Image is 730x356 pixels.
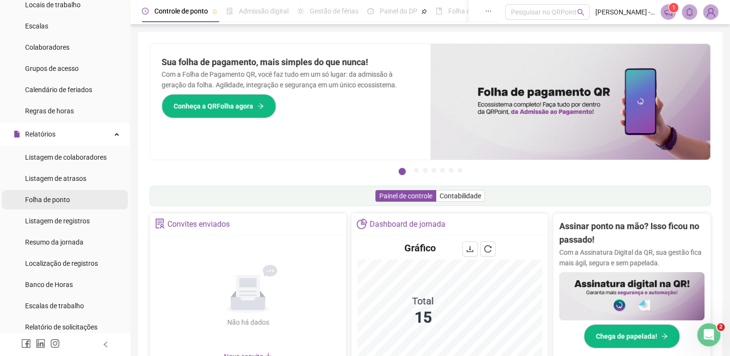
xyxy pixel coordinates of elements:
span: book [436,8,442,14]
img: 11459 [703,5,718,19]
span: Folha de pagamento [448,7,510,15]
span: Escalas de trabalho [25,302,84,310]
span: clock-circle [142,8,149,14]
h2: Sua folha de pagamento, mais simples do que nunca! [162,55,419,69]
span: Listagem de atrasos [25,175,86,182]
div: Convites enviados [167,216,230,233]
span: Chega de papelada! [596,331,657,342]
button: Chega de papelada! [584,324,680,348]
span: Relatórios [25,130,55,138]
span: sun [297,8,304,14]
span: Admissão digital [239,7,289,15]
span: left [102,341,109,348]
span: Calendário de feriados [25,86,92,94]
span: download [466,245,474,253]
span: file [14,131,20,137]
span: solution [155,219,165,229]
span: Relatório de solicitações [25,323,97,331]
button: 6 [449,168,454,173]
span: Conheça a QRFolha agora [174,101,253,111]
button: 2 [414,168,419,173]
sup: 1 [669,3,678,13]
span: Locais de trabalho [25,1,81,9]
span: arrow-right [661,333,668,340]
span: linkedin [36,339,45,348]
span: 2 [717,323,725,331]
span: Colaboradores [25,43,69,51]
span: pushpin [212,9,218,14]
span: Escalas [25,22,48,30]
div: Dashboard de jornada [370,216,445,233]
button: 3 [423,168,427,173]
span: ellipsis [485,8,492,14]
span: bell [685,8,694,16]
span: facebook [21,339,31,348]
div: Não há dados [204,317,292,328]
button: 4 [431,168,436,173]
span: [PERSON_NAME] - MRIMAGENS [595,7,655,17]
span: Resumo da jornada [25,238,83,246]
img: banner%2F8d14a306-6205-4263-8e5b-06e9a85ad873.png [430,44,711,160]
span: Banco de Horas [25,281,73,288]
span: file-done [226,8,233,14]
button: 1 [399,168,406,175]
span: pushpin [421,9,427,14]
span: Folha de ponto [25,196,70,204]
span: pie-chart [357,219,367,229]
h4: Gráfico [404,241,436,255]
span: Localização de registros [25,260,98,267]
span: Gestão de férias [310,7,358,15]
button: 7 [457,168,462,173]
span: dashboard [367,8,374,14]
span: Painel de controle [379,192,432,200]
iframe: Intercom live chat [697,323,720,346]
button: Conheça a QRFolha agora [162,94,276,118]
span: Regras de horas [25,107,74,115]
span: search [577,9,584,16]
span: Grupos de acesso [25,65,79,72]
button: 5 [440,168,445,173]
h2: Assinar ponto na mão? Isso ficou no passado! [559,219,704,247]
span: arrow-right [257,103,264,110]
span: Painel do DP [380,7,417,15]
p: Com a Assinatura Digital da QR, sua gestão fica mais ágil, segura e sem papelada. [559,247,704,268]
span: Contabilidade [440,192,481,200]
span: 1 [672,4,675,11]
span: Listagem de registros [25,217,90,225]
img: banner%2F02c71560-61a6-44d4-94b9-c8ab97240462.png [559,272,704,320]
span: reload [484,245,492,253]
span: notification [664,8,673,16]
span: Listagem de colaboradores [25,153,107,161]
p: Com a Folha de Pagamento QR, você faz tudo em um só lugar: da admissão à geração da folha. Agilid... [162,69,419,90]
span: Controle de ponto [154,7,208,15]
span: instagram [50,339,60,348]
